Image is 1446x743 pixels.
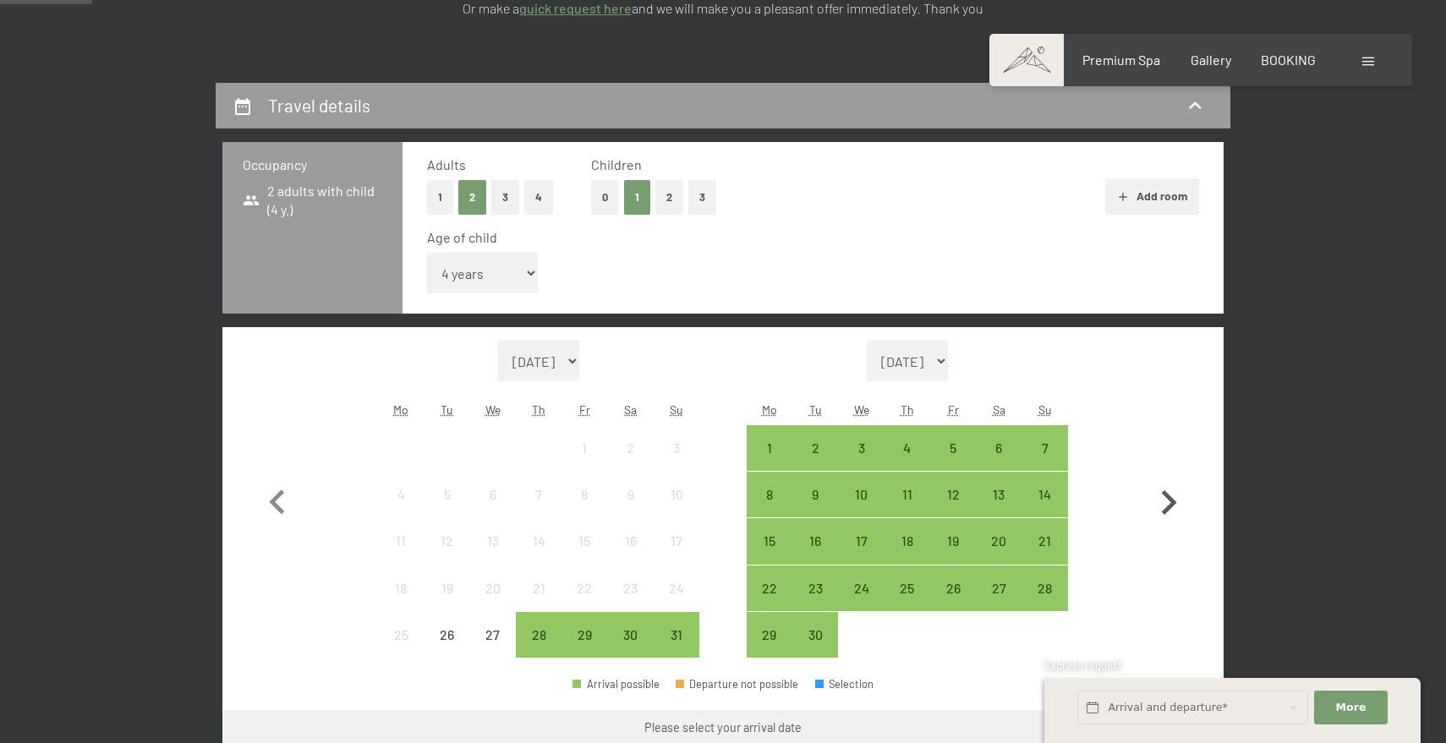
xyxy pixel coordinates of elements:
[378,565,424,611] div: Arrival not possible
[930,518,976,564] div: Arrival possible
[579,402,590,417] abbr: Friday
[424,472,469,517] div: Tue Aug 05 2025
[610,628,652,670] div: 30
[470,472,516,517] div: Wed Aug 06 2025
[1191,52,1231,68] a: Gallery
[747,612,792,658] div: Arrival possible
[561,518,607,564] div: Arrival not possible
[885,472,930,517] div: Thu Sep 11 2025
[747,565,792,611] div: Arrival possible
[840,534,882,576] div: 17
[655,441,698,483] div: 3
[747,472,792,517] div: Arrival possible
[792,425,838,471] div: Arrival possible
[747,518,792,564] div: Mon Sep 15 2025
[378,612,424,658] div: Mon Aug 25 2025
[747,565,792,611] div: Mon Sep 22 2025
[838,472,884,517] div: Arrival possible
[1024,488,1066,530] div: 14
[948,402,959,417] abbr: Friday
[380,582,422,624] div: 18
[1022,565,1068,611] div: Arrival possible
[532,402,545,417] abbr: Thursday
[840,441,882,483] div: 3
[424,612,469,658] div: Tue Aug 26 2025
[976,565,1022,611] div: Arrival possible
[624,180,650,215] button: 1
[470,612,516,658] div: Wed Aug 27 2025
[794,582,836,624] div: 23
[563,628,605,670] div: 29
[1044,658,1122,672] span: Express request
[1038,402,1052,417] abbr: Sunday
[516,612,561,658] div: Arrival possible
[930,565,976,611] div: Arrival possible
[976,472,1022,517] div: Sat Sep 13 2025
[1024,582,1066,624] div: 28
[885,518,930,564] div: Arrival possible
[1022,518,1068,564] div: Sun Sep 21 2025
[838,472,884,517] div: Wed Sep 10 2025
[518,534,560,576] div: 14
[794,441,836,483] div: 2
[608,518,654,564] div: Sat Aug 16 2025
[561,425,607,471] div: Fri Aug 01 2025
[424,565,469,611] div: Tue Aug 19 2025
[378,472,424,517] div: Arrival not possible
[608,425,654,471] div: Arrival not possible
[572,679,660,690] div: Arrival possible
[886,441,928,483] div: 4
[885,425,930,471] div: Arrival possible
[470,518,516,564] div: Wed Aug 13 2025
[838,425,884,471] div: Wed Sep 03 2025
[378,518,424,564] div: Arrival not possible
[976,518,1022,564] div: Arrival possible
[425,628,468,670] div: 26
[838,518,884,564] div: Arrival possible
[655,534,698,576] div: 17
[1022,518,1068,564] div: Arrival possible
[885,472,930,517] div: Arrival possible
[930,565,976,611] div: Fri Sep 26 2025
[809,402,822,417] abbr: Tuesday
[654,518,699,564] div: Arrival not possible
[424,518,469,564] div: Tue Aug 12 2025
[978,488,1020,530] div: 13
[930,425,976,471] div: Fri Sep 05 2025
[644,719,802,736] div: Please select your arrival date
[748,441,791,483] div: 1
[885,425,930,471] div: Thu Sep 04 2025
[930,425,976,471] div: Arrival possible
[561,518,607,564] div: Fri Aug 15 2025
[976,472,1022,517] div: Arrival possible
[470,565,516,611] div: Arrival not possible
[1336,700,1367,715] span: More
[561,472,607,517] div: Arrival not possible
[932,582,974,624] div: 26
[441,402,453,417] abbr: Tuesday
[561,425,607,471] div: Arrival not possible
[1022,425,1068,471] div: Arrival possible
[792,612,838,658] div: Arrival possible
[886,488,928,530] div: 11
[792,565,838,611] div: Tue Sep 23 2025
[243,182,382,220] span: 2 adults with child (4 y.)
[886,582,928,624] div: 25
[516,565,561,611] div: Arrival not possible
[654,612,699,658] div: Arrival possible
[747,612,792,658] div: Mon Sep 29 2025
[1261,52,1316,68] a: BOOKING
[608,612,654,658] div: Arrival possible
[518,488,560,530] div: 7
[654,565,699,611] div: Sun Aug 24 2025
[624,402,637,417] abbr: Saturday
[1144,341,1193,658] button: Next month
[654,518,699,564] div: Sun Aug 17 2025
[516,518,561,564] div: Arrival not possible
[885,565,930,611] div: Thu Sep 25 2025
[930,472,976,517] div: Arrival possible
[561,565,607,611] div: Arrival not possible
[748,582,791,624] div: 22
